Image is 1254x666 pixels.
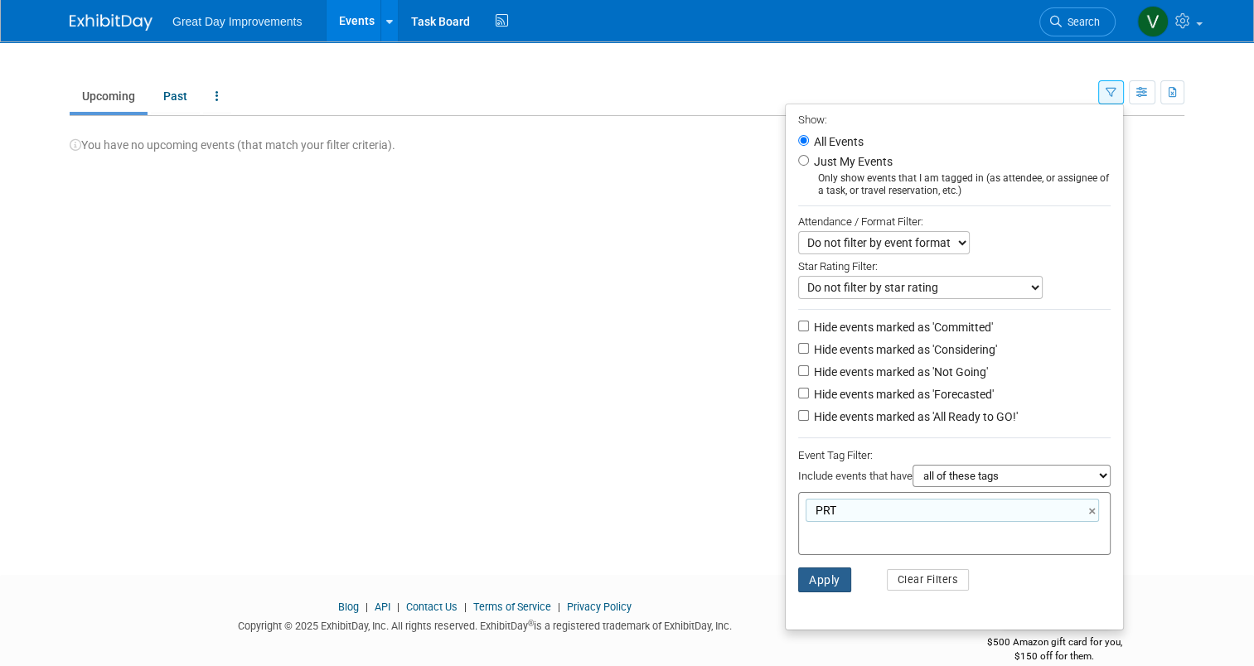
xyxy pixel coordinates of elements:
div: Show: [798,109,1111,129]
a: Terms of Service [473,601,551,613]
span: | [393,601,404,613]
span: Great Day Improvements [172,15,302,28]
a: × [1088,502,1099,521]
a: Privacy Policy [567,601,632,613]
span: PRT [812,502,836,519]
button: Apply [798,567,851,592]
label: Hide events marked as 'All Ready to GO!' [811,408,1018,425]
img: ExhibitDay [70,14,153,31]
div: Attendance / Format Filter: [798,212,1111,231]
label: Hide events marked as 'Not Going' [811,364,988,380]
label: Just My Events [811,153,893,170]
label: All Events [811,136,864,147]
label: Hide events marked as 'Forecasted' [811,386,994,403]
a: API [375,601,390,613]
div: Event Tag Filter: [798,446,1111,465]
a: Past [151,80,200,112]
div: Only show events that I am tagged in (as attendee, or assignee of a task, or travel reservation, ... [798,172,1111,197]
label: Hide events marked as 'Considering' [811,341,997,358]
div: $500 Amazon gift card for you, [924,625,1184,663]
div: Star Rating Filter: [798,254,1111,276]
a: Blog [338,601,359,613]
div: $150 off for them. [924,649,1184,664]
button: Clear Filters [887,569,970,591]
div: Include events that have [798,465,1111,492]
div: Copyright © 2025 ExhibitDay, Inc. All rights reserved. ExhibitDay is a registered trademark of Ex... [70,615,899,634]
span: You have no upcoming events (that match your filter criteria). [70,138,395,152]
span: | [361,601,372,613]
span: | [554,601,564,613]
sup: ® [528,619,534,628]
a: Upcoming [70,80,148,112]
img: Virginia Mehlhoff [1137,6,1169,37]
a: Search [1039,7,1116,36]
a: Contact Us [406,601,458,613]
label: Hide events marked as 'Committed' [811,319,993,335]
span: Search [1062,16,1100,28]
span: | [460,601,471,613]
